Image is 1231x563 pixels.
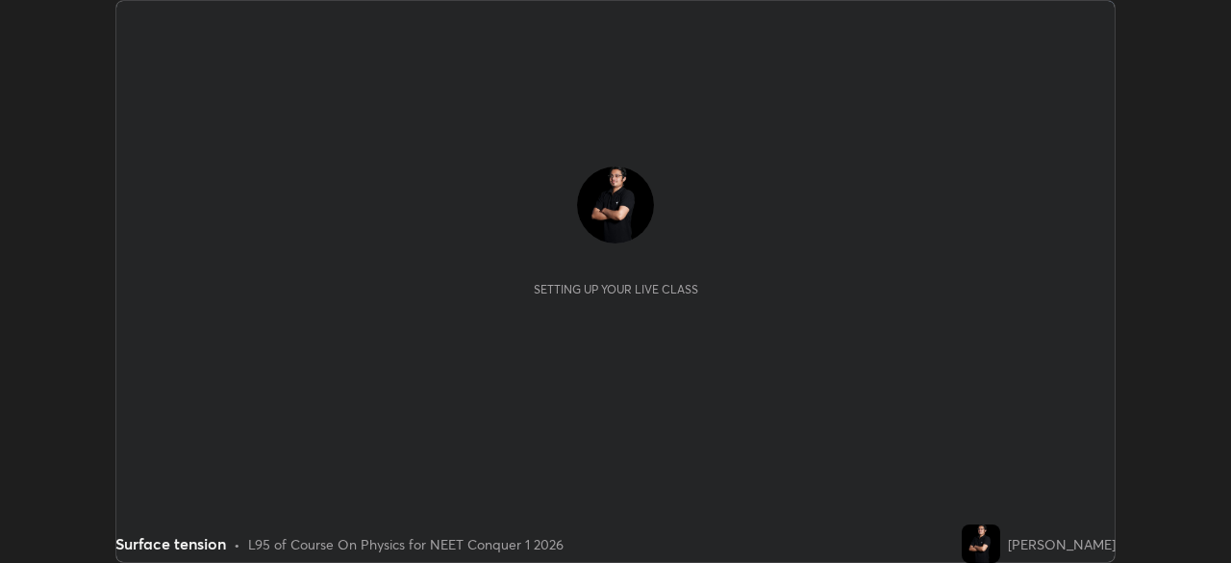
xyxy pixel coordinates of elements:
div: [PERSON_NAME] [1008,534,1116,554]
img: 40cbeb4c3a5c4ff3bcc3c6587ae1c9d7.jpg [577,166,654,243]
div: Surface tension [115,532,226,555]
img: 40cbeb4c3a5c4ff3bcc3c6587ae1c9d7.jpg [962,525,1000,563]
div: L95 of Course On Physics for NEET Conquer 1 2026 [248,534,564,554]
div: Setting up your live class [534,282,698,296]
div: • [234,534,240,554]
